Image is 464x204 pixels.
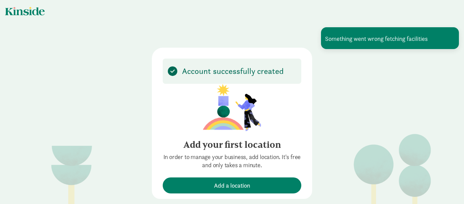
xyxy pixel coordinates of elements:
[163,153,301,169] p: In order to manage your business, add location. It's free and only takes a minute.
[203,84,261,131] img: illustration-girl.png
[163,177,301,193] button: Add a location
[182,67,284,75] p: Account successfully created
[321,27,459,49] div: Something went wrong fetching facilities
[163,139,301,150] h4: Add your first location
[214,181,250,190] span: Add a location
